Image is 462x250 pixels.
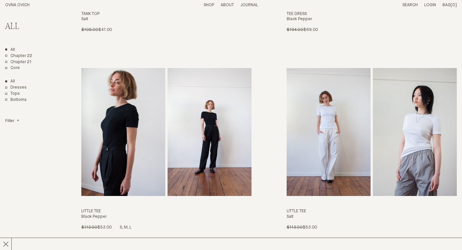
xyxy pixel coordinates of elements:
[287,28,303,32] span: $194.00
[287,17,457,22] h4: Black Pepper
[221,3,234,8] summary: About
[81,209,251,214] h3: Little Tee
[81,17,251,22] h4: Salt
[287,225,303,229] span: $113.00
[287,209,457,214] h3: Little Tee
[5,22,57,32] h2: All
[326,28,330,32] span: S
[287,214,457,220] h4: Salt
[120,28,126,32] span: M
[5,118,19,124] summary: Filter
[5,47,15,53] a: All
[287,68,371,196] img: Little Tee
[5,60,32,65] a: Chapter 21
[287,68,457,230] a: Little Tee
[287,11,457,17] h3: Tee Dress
[442,3,451,7] span: Bag
[5,3,30,7] a: Home
[336,28,338,32] span: L
[81,225,97,229] span: $113.00
[120,225,124,229] span: S
[81,68,251,230] a: Little Tee
[5,97,27,103] a: Bottoms
[5,79,15,84] a: Show All
[124,225,129,229] span: M
[81,225,112,230] p: $53.00
[5,91,20,97] a: Tops
[330,28,336,32] span: M
[126,28,128,32] span: L
[81,11,251,17] h3: Tank Top
[81,68,165,196] img: Little Tee
[81,27,112,33] p: $41.00
[287,27,318,33] p: $69.00
[5,53,32,59] a: Chapter 22
[129,225,131,229] span: L
[424,3,436,7] a: Login
[325,225,327,229] span: L
[287,225,317,230] p: $53.00
[81,28,98,32] span: $105.00
[81,214,251,220] h4: Black Pepper
[204,3,214,7] a: Shop
[402,3,418,7] a: Search
[240,3,258,7] a: Journal
[451,3,457,7] span: [0]
[5,85,27,90] a: Dresses
[5,65,20,71] a: Core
